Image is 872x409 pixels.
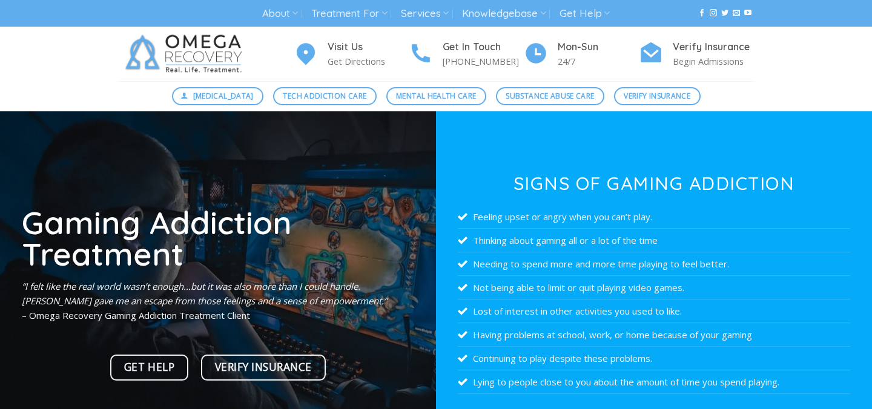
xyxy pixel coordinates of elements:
[458,205,850,229] li: Feeling upset or angry when you can’t play.
[262,2,298,25] a: About
[558,39,639,55] h4: Mon-Sun
[624,90,690,102] span: Verify Insurance
[396,90,476,102] span: Mental Health Care
[673,39,754,55] h4: Verify Insurance
[458,323,850,347] li: Having problems at school, work, or home because of your gaming
[386,87,486,105] a: Mental Health Care
[458,370,850,394] li: Lying to people close to you about the amount of time you spend playing.
[733,9,740,18] a: Send us an email
[311,2,387,25] a: Treatment For
[710,9,717,18] a: Follow on Instagram
[506,90,594,102] span: Substance Abuse Care
[328,39,409,55] h4: Visit Us
[124,359,174,376] span: Get Help
[560,2,610,25] a: Get Help
[558,54,639,68] p: 24/7
[698,9,705,18] a: Follow on Facebook
[283,90,366,102] span: Tech Addiction Care
[458,252,850,276] li: Needing to spend more and more time playing to feel better.
[294,39,409,69] a: Visit Us Get Directions
[639,39,754,69] a: Verify Insurance Begin Admissions
[744,9,751,18] a: Follow on YouTube
[22,206,414,270] h1: Gaming Addiction Treatment
[496,87,604,105] a: Substance Abuse Care
[118,27,254,81] img: Omega Recovery
[22,279,414,322] p: – Omega Recovery Gaming Addiction Treatment Client
[401,2,449,25] a: Services
[201,355,326,381] a: Verify Insurance
[328,54,409,68] p: Get Directions
[721,9,728,18] a: Follow on Twitter
[458,174,850,192] h3: Signs of Gaming Addiction
[215,359,312,376] span: Verify Insurance
[22,280,387,307] em: “I felt like the real world wasn’t enough…but it was also more than I could handle. [PERSON_NAME]...
[614,87,701,105] a: Verify Insurance
[443,39,524,55] h4: Get In Touch
[458,276,850,299] li: Not being able to limit or quit playing video games.
[409,39,524,69] a: Get In Touch [PHONE_NUMBER]
[458,299,850,323] li: Lost of interest in other activities you used to like.
[458,347,850,370] li: Continuing to play despite these problems.
[193,90,254,102] span: [MEDICAL_DATA]
[462,2,546,25] a: Knowledgebase
[273,87,377,105] a: Tech Addiction Care
[172,87,264,105] a: [MEDICAL_DATA]
[443,54,524,68] p: [PHONE_NUMBER]
[110,355,188,381] a: Get Help
[458,229,850,252] li: Thinking about gaming all or a lot of the time
[673,54,754,68] p: Begin Admissions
